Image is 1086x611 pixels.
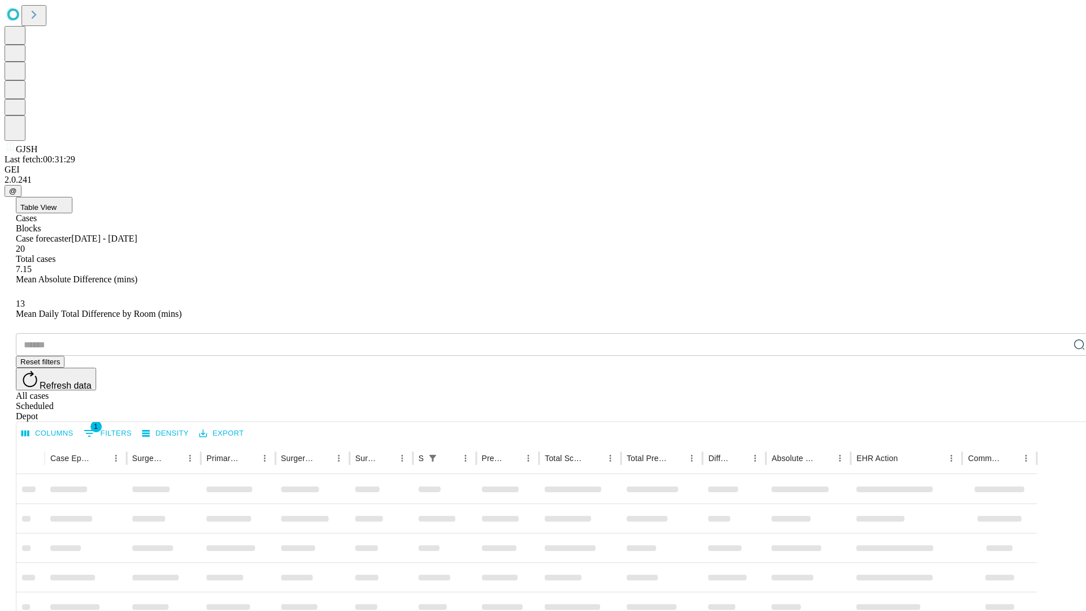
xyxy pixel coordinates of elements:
div: Surgery Date [355,454,377,463]
button: Sort [899,450,915,466]
button: Menu [1018,450,1034,466]
span: Total cases [16,254,55,264]
div: Predicted In Room Duration [482,454,504,463]
span: Mean Daily Total Difference by Room (mins) [16,309,182,319]
button: Sort [241,450,257,466]
button: Select columns [19,425,76,442]
span: Case forecaster [16,234,71,243]
button: Sort [731,450,747,466]
span: 7.15 [16,264,32,274]
button: @ [5,185,21,197]
button: Export [196,425,247,442]
button: Reset filters [16,356,64,368]
button: Menu [394,450,410,466]
button: Sort [668,450,684,466]
div: Absolute Difference [772,454,815,463]
button: Menu [832,450,848,466]
span: GJSH [16,144,37,154]
div: Difference [708,454,730,463]
span: [DATE] - [DATE] [71,234,137,243]
button: Menu [520,450,536,466]
button: Sort [505,450,520,466]
span: Table View [20,203,57,212]
button: Menu [257,450,273,466]
button: Sort [378,450,394,466]
button: Menu [602,450,618,466]
button: Menu [458,450,473,466]
div: EHR Action [856,454,898,463]
span: Mean Absolute Difference (mins) [16,274,137,284]
span: @ [9,187,17,195]
span: Last fetch: 00:31:29 [5,154,75,164]
button: Sort [1002,450,1018,466]
button: Sort [92,450,108,466]
div: Total Predicted Duration [627,454,667,463]
button: Sort [442,450,458,466]
div: Comments [968,454,1001,463]
button: Menu [747,450,763,466]
button: Sort [816,450,832,466]
div: Total Scheduled Duration [545,454,585,463]
div: 2.0.241 [5,175,1081,185]
span: 20 [16,244,25,253]
div: Scheduled In Room Duration [419,454,424,463]
div: Surgery Name [281,454,314,463]
button: Menu [331,450,347,466]
button: Sort [587,450,602,466]
button: Menu [182,450,198,466]
div: GEI [5,165,1081,175]
button: Sort [166,450,182,466]
button: Menu [108,450,124,466]
button: Show filters [81,424,135,442]
button: Table View [16,197,72,213]
span: Refresh data [40,381,92,390]
span: Reset filters [20,358,60,366]
button: Sort [315,450,331,466]
button: Refresh data [16,368,96,390]
div: Case Epic Id [50,454,91,463]
button: Density [139,425,192,442]
button: Menu [684,450,700,466]
span: 13 [16,299,25,308]
div: Surgeon Name [132,454,165,463]
button: Menu [943,450,959,466]
div: 1 active filter [425,450,441,466]
button: Show filters [425,450,441,466]
span: 1 [90,421,102,432]
div: Primary Service [206,454,239,463]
